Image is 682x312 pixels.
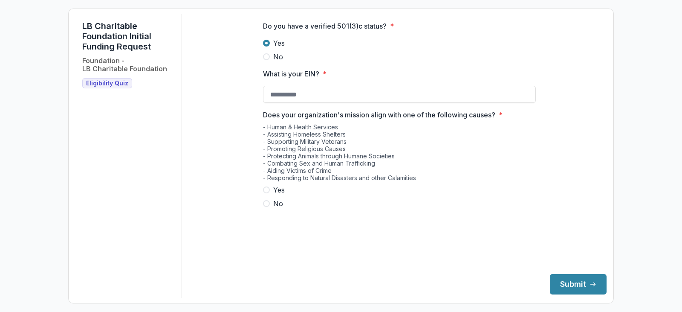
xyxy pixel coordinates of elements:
span: Yes [273,185,285,195]
h1: LB Charitable Foundation Initial Funding Request [82,21,175,52]
span: No [273,52,283,62]
span: No [273,198,283,209]
h2: Foundation - LB Charitable Foundation [82,57,167,73]
p: Does your organization's mission align with one of the following causes? [263,110,495,120]
p: Do you have a verified 501(3)c status? [263,21,387,31]
button: Submit [550,274,607,295]
span: Eligibility Quiz [86,80,128,87]
div: - Human & Health Services - Assisting Homeless Shelters - Supporting Military Veterans - Promotin... [263,123,536,185]
p: What is your EIN? [263,69,319,79]
span: Yes [273,38,285,48]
